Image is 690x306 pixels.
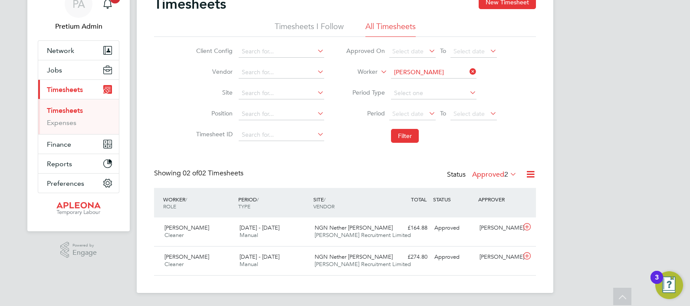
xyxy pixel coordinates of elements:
input: Search for... [239,108,324,120]
input: Search for... [391,66,476,79]
div: PERIOD [236,191,311,214]
div: WORKER [161,191,236,214]
label: Approved On [346,47,385,55]
label: Period [346,109,385,117]
div: Status [447,169,519,181]
div: 3 [655,277,659,289]
span: Preferences [47,179,84,188]
span: Select date [392,47,424,55]
span: NGN Nether [PERSON_NAME] [315,224,393,231]
span: VENDOR [313,203,335,210]
input: Search for... [239,129,324,141]
span: To [437,108,449,119]
a: Go to home page [38,202,119,216]
span: / [257,196,259,203]
span: TYPE [238,203,250,210]
div: APPROVER [476,191,521,207]
input: Search for... [239,66,324,79]
label: Site [194,89,233,96]
span: Select date [453,110,485,118]
button: Reports [38,154,119,173]
span: Manual [240,260,258,268]
span: / [185,196,187,203]
div: [PERSON_NAME] [476,221,521,235]
label: Worker [338,68,378,76]
span: Finance [47,140,71,148]
div: Approved [431,250,476,264]
span: To [437,45,449,56]
a: Powered byEngage [60,242,97,258]
li: All Timesheets [365,21,416,37]
label: Period Type [346,89,385,96]
div: Approved [431,221,476,235]
span: Cleaner [164,260,184,268]
input: Search for... [239,87,324,99]
a: Expenses [47,118,76,127]
span: Select date [453,47,485,55]
button: Jobs [38,60,119,79]
span: [PERSON_NAME] Recruitment Limited [315,231,411,239]
span: 02 Timesheets [183,169,243,178]
span: Reports [47,160,72,168]
span: [DATE] - [DATE] [240,224,279,231]
span: / [324,196,325,203]
button: Timesheets [38,80,119,99]
button: Open Resource Center, 3 new notifications [655,271,683,299]
span: [PERSON_NAME] [164,224,209,231]
span: Jobs [47,66,62,74]
span: TOTAL [411,196,427,203]
span: [PERSON_NAME] [164,253,209,260]
input: Select one [391,87,476,99]
span: [PERSON_NAME] Recruitment Limited [315,260,411,268]
div: £274.80 [386,250,431,264]
span: [DATE] - [DATE] [240,253,279,260]
div: STATUS [431,191,476,207]
span: Powered by [72,242,97,249]
img: apleona-logo-retina.png [56,202,101,216]
span: Cleaner [164,231,184,239]
button: Filter [391,129,419,143]
label: Position [194,109,233,117]
span: Network [47,46,74,55]
span: Timesheets [47,86,83,94]
div: SITE [311,191,386,214]
div: [PERSON_NAME] [476,250,521,264]
button: Network [38,41,119,60]
div: Showing [154,169,245,178]
label: Vendor [194,68,233,76]
label: Client Config [194,47,233,55]
button: Finance [38,135,119,154]
label: Approved [472,170,517,179]
li: Timesheets I Follow [275,21,344,37]
span: Engage [72,249,97,257]
span: ROLE [163,203,176,210]
label: Timesheet ID [194,130,233,138]
div: Timesheets [38,99,119,134]
span: 2 [504,170,508,179]
span: NGN Nether [PERSON_NAME] [315,253,393,260]
span: Pretium Admin [38,21,119,32]
span: Select date [392,110,424,118]
input: Search for... [239,46,324,58]
button: Preferences [38,174,119,193]
a: Timesheets [47,106,83,115]
span: Manual [240,231,258,239]
div: £164.88 [386,221,431,235]
span: 02 of [183,169,198,178]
